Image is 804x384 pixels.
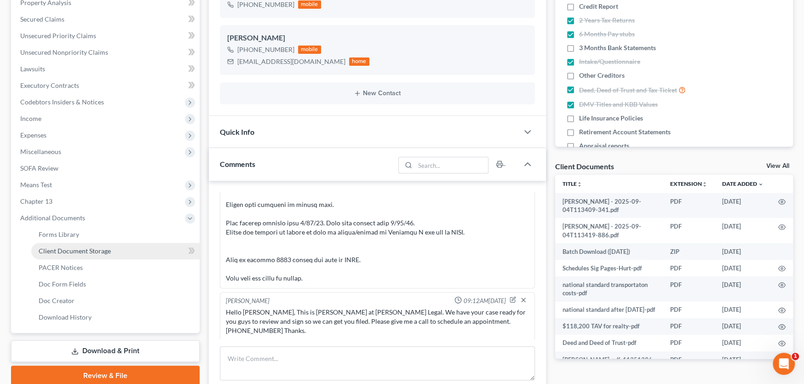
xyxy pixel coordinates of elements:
[579,43,656,52] span: 3 Months Bank Statements
[577,182,582,187] i: unfold_more
[715,318,771,335] td: [DATE]
[722,180,764,187] a: Date Added expand_more
[220,127,254,136] span: Quick Info
[670,180,707,187] a: Extensionunfold_more
[237,45,294,54] div: [PHONE_NUMBER]
[555,335,663,351] td: Deed and Deed of Trust-pdf
[20,81,79,89] span: Executory Contracts
[579,29,635,39] span: 6 Months Pay stubs
[31,292,200,309] a: Doc Creator
[663,276,715,302] td: PDF
[715,335,771,351] td: [DATE]
[702,182,707,187] i: unfold_more
[31,259,200,276] a: PACER Notices
[13,61,200,77] a: Lawsuits
[13,77,200,94] a: Executory Contracts
[555,243,663,260] td: Batch Download ([DATE])
[20,115,41,122] span: Income
[715,218,771,243] td: [DATE]
[39,297,75,304] span: Doc Creator
[349,57,369,66] div: home
[715,276,771,302] td: [DATE]
[227,90,528,97] button: New Contact
[663,218,715,243] td: PDF
[13,160,200,177] a: SOFA Review
[715,193,771,218] td: [DATE]
[226,307,529,335] div: Hello [PERSON_NAME], This is [PERSON_NAME] at [PERSON_NAME] Legal. We have your case ready for yo...
[766,163,789,169] a: View All
[792,353,799,360] span: 1
[39,230,79,238] span: Forms Library
[20,65,45,73] span: Lawsuits
[579,114,643,123] span: Life Insurance Policies
[20,131,46,139] span: Expenses
[715,260,771,276] td: [DATE]
[555,260,663,276] td: Schedules Sig Pages-Hurt-pdf
[20,15,64,23] span: Secured Claims
[39,313,92,321] span: Download History
[663,243,715,260] td: ZIP
[663,302,715,318] td: PDF
[415,157,488,173] input: Search...
[20,214,85,222] span: Additional Documents
[20,98,104,106] span: Codebtors Insiders & Notices
[13,11,200,28] a: Secured Claims
[20,164,58,172] span: SOFA Review
[31,309,200,326] a: Download History
[13,44,200,61] a: Unsecured Nonpriority Claims
[758,182,764,187] i: expand_more
[663,318,715,335] td: PDF
[20,148,61,155] span: Miscellaneous
[715,302,771,318] td: [DATE]
[555,302,663,318] td: national standard after [DATE]-pdf
[579,86,677,95] span: Deed, Deed of Trust and Tax Ticket
[227,33,528,44] div: [PERSON_NAME]
[20,181,52,189] span: Means Test
[555,318,663,335] td: $118,200 TAV for realty-pdf
[13,28,200,44] a: Unsecured Priority Claims
[20,32,96,40] span: Unsecured Priority Claims
[555,161,614,171] div: Client Documents
[663,335,715,351] td: PDF
[579,100,658,109] span: DMV Titles and KBB Values
[20,197,52,205] span: Chapter 13
[31,243,200,259] a: Client Document Storage
[663,193,715,218] td: PDF
[579,57,640,66] span: Intake/Questionnaire
[226,296,270,305] div: [PERSON_NAME]
[773,353,795,375] iframe: Intercom live chat
[715,351,771,377] td: [DATE]
[555,351,663,377] td: [PERSON_NAME]-pdf_11351396-pdf
[298,46,321,54] div: mobile
[555,276,663,302] td: national standard transportaton costs-pdf
[220,160,255,168] span: Comments
[11,340,200,362] a: Download & Print
[563,180,582,187] a: Titleunfold_more
[555,193,663,218] td: [PERSON_NAME] - 2025-09-04T113409-341.pdf
[715,243,771,260] td: [DATE]
[464,296,506,305] span: 09:12AM[DATE]
[579,71,625,80] span: Other Creditors
[579,2,618,11] span: Credit Report
[663,351,715,377] td: PDF
[20,48,108,56] span: Unsecured Nonpriority Claims
[298,0,321,9] div: mobile
[31,276,200,292] a: Doc Form Fields
[39,247,111,255] span: Client Document Storage
[579,127,671,137] span: Retirement Account Statements
[237,57,345,66] div: [EMAIL_ADDRESS][DOMAIN_NAME]
[663,260,715,276] td: PDF
[39,264,83,271] span: PACER Notices
[579,141,629,150] span: Appraisal reports
[555,218,663,243] td: [PERSON_NAME] - 2025-09-04T113419-886.pdf
[39,280,86,288] span: Doc Form Fields
[31,226,200,243] a: Forms Library
[579,16,635,25] span: 2 Years Tax Returns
